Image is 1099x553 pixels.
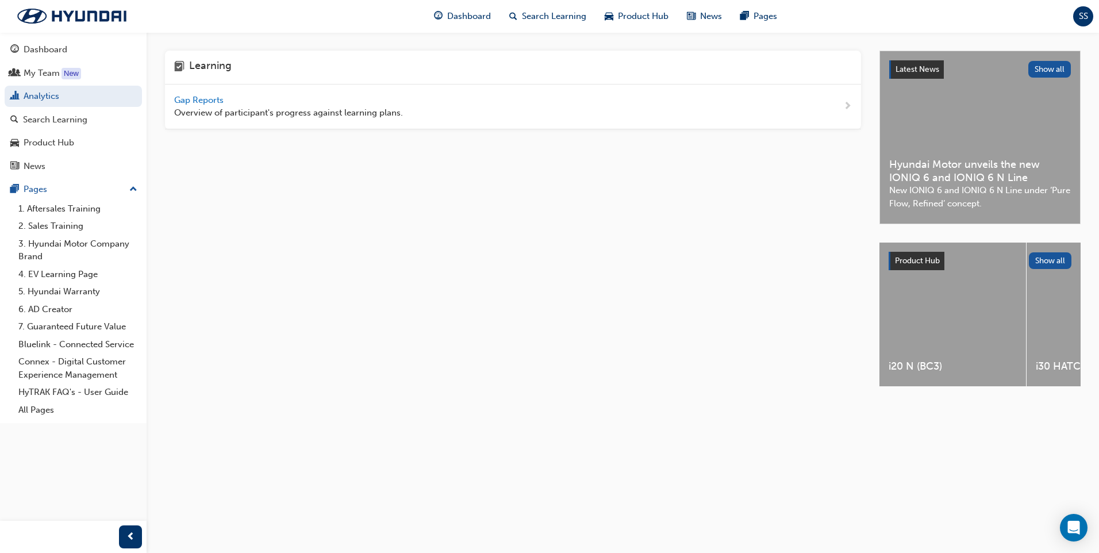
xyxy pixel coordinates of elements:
a: Product HubShow all [889,252,1071,270]
a: News [5,156,142,177]
button: Pages [5,179,142,200]
a: Dashboard [5,39,142,60]
div: Tooltip anchor [62,68,81,79]
a: 1. Aftersales Training [14,200,142,218]
button: DashboardMy TeamAnalyticsSearch LearningProduct HubNews [5,37,142,179]
a: Gap Reports Overview of participant's progress against learning plans.next-icon [165,85,861,129]
span: News [700,10,722,23]
a: Latest NewsShow all [889,60,1071,79]
a: car-iconProduct Hub [595,5,678,28]
span: people-icon [10,68,19,79]
span: chart-icon [10,91,19,102]
span: i20 N (BC3) [889,360,1017,373]
a: Connex - Digital Customer Experience Management [14,353,142,383]
span: pages-icon [740,9,749,24]
span: search-icon [10,115,18,125]
span: Latest News [896,64,939,74]
div: Product Hub [24,136,74,149]
a: Analytics [5,86,142,107]
div: Open Intercom Messenger [1060,514,1088,542]
span: search-icon [509,9,517,24]
a: Latest NewsShow allHyundai Motor unveils the new IONIQ 6 and IONIQ 6 N LineNew IONIQ 6 and IONIQ ... [879,51,1081,224]
div: News [24,160,45,173]
span: SS [1079,10,1088,23]
span: Gap Reports [174,95,226,105]
span: up-icon [129,182,137,197]
button: Show all [1028,61,1071,78]
button: SS [1073,6,1093,26]
a: 4. EV Learning Page [14,266,142,283]
span: pages-icon [10,185,19,195]
span: news-icon [10,162,19,172]
div: Pages [24,183,47,196]
a: Bluelink - Connected Service [14,336,142,354]
span: news-icon [687,9,695,24]
a: 7. Guaranteed Future Value [14,318,142,336]
a: 5. Hyundai Warranty [14,283,142,301]
a: pages-iconPages [731,5,786,28]
a: 6. AD Creator [14,301,142,318]
a: guage-iconDashboard [425,5,500,28]
a: My Team [5,63,142,84]
img: Trak [6,4,138,28]
span: Overview of participant's progress against learning plans. [174,106,403,120]
a: news-iconNews [678,5,731,28]
a: All Pages [14,401,142,419]
a: 3. Hyundai Motor Company Brand [14,235,142,266]
span: guage-icon [434,9,443,24]
span: car-icon [10,138,19,148]
span: Search Learning [522,10,586,23]
span: Hyundai Motor unveils the new IONIQ 6 and IONIQ 6 N Line [889,158,1071,184]
span: Product Hub [895,256,940,266]
a: HyTRAK FAQ's - User Guide [14,383,142,401]
a: 2. Sales Training [14,217,142,235]
div: Search Learning [23,113,87,126]
span: next-icon [843,99,852,114]
button: Show all [1029,252,1072,269]
a: search-iconSearch Learning [500,5,595,28]
span: Pages [754,10,777,23]
span: New IONIQ 6 and IONIQ 6 N Line under ‘Pure Flow, Refined’ concept. [889,184,1071,210]
a: Product Hub [5,132,142,153]
a: Search Learning [5,109,142,130]
span: Dashboard [447,10,491,23]
span: prev-icon [126,530,135,544]
div: Dashboard [24,43,67,56]
a: i20 N (BC3) [879,243,1026,386]
span: guage-icon [10,45,19,55]
span: Product Hub [618,10,668,23]
span: car-icon [605,9,613,24]
span: learning-icon [174,60,185,75]
div: My Team [24,67,60,80]
h4: Learning [189,60,232,75]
